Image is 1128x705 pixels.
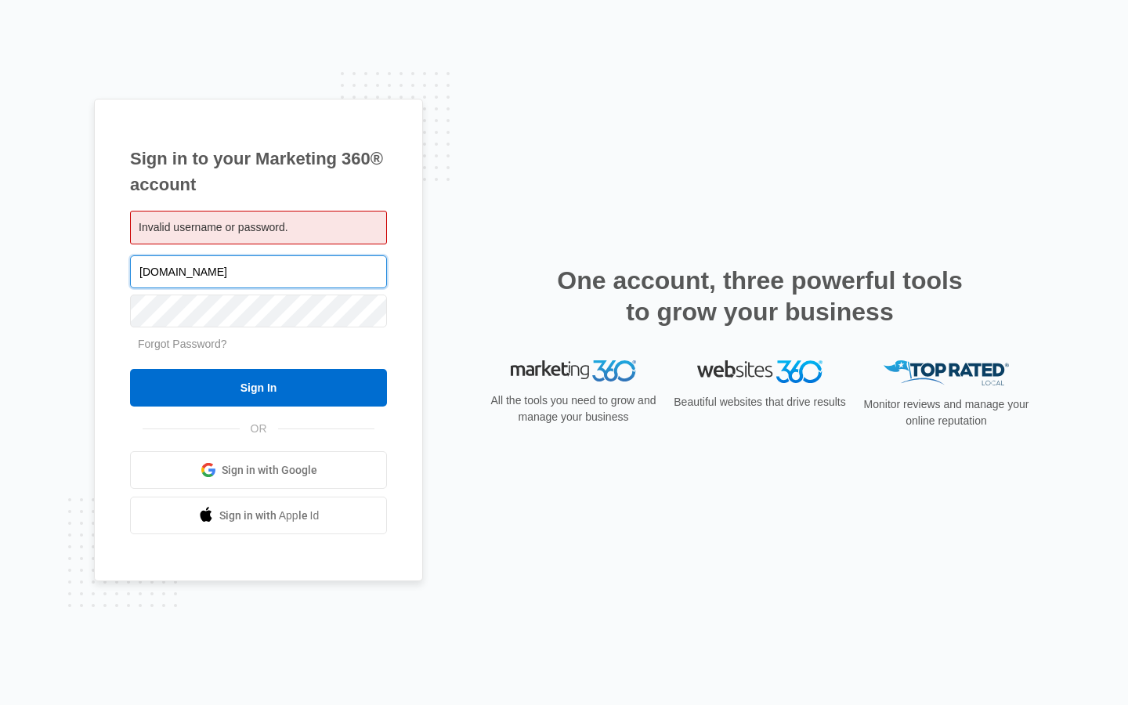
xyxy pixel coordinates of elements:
a: Forgot Password? [138,338,227,350]
span: Invalid username or password. [139,221,288,233]
img: Marketing 360 [511,360,636,382]
input: Email [130,255,387,288]
img: Top Rated Local [884,360,1009,386]
img: Websites 360 [697,360,822,383]
input: Sign In [130,369,387,407]
h1: Sign in to your Marketing 360® account [130,146,387,197]
a: Sign in with Apple Id [130,497,387,534]
span: Sign in with Google [222,462,317,479]
p: Beautiful websites that drive results [672,394,848,410]
span: Sign in with Apple Id [219,508,320,524]
h2: One account, three powerful tools to grow your business [552,265,967,327]
a: Sign in with Google [130,451,387,489]
span: OR [240,421,278,437]
p: All the tools you need to grow and manage your business [486,392,661,425]
p: Monitor reviews and manage your online reputation [859,396,1034,429]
